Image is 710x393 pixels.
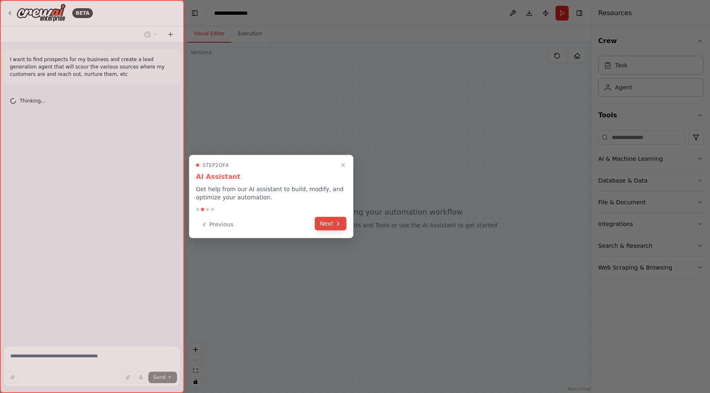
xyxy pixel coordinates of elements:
p: Get help from our AI assistant to build, modify, and optimize your automation. [196,185,346,201]
button: Next [315,217,346,231]
button: Previous [196,218,238,231]
span: Step 2 of 4 [203,162,229,169]
button: Hide left sidebar [189,7,201,19]
button: Close walkthrough [338,160,348,170]
h3: AI Assistant [196,172,346,182]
